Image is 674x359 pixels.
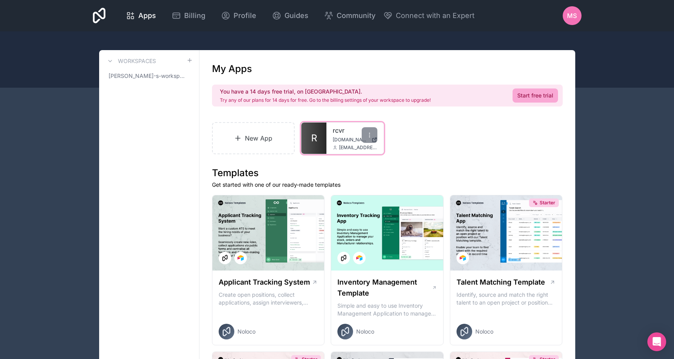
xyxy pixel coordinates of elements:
span: Noloco [356,328,374,336]
span: Billing [184,10,205,21]
a: New App [212,122,295,154]
h1: Inventory Management Template [337,277,431,299]
span: Starter [540,200,555,206]
a: [PERSON_NAME]-s-workspace [105,69,193,83]
a: R [301,123,326,154]
a: Start free trial [513,88,558,103]
span: Noloco [475,328,493,336]
span: Profile [234,10,256,21]
span: Noloco [237,328,255,336]
button: Connect with an Expert [383,10,475,21]
span: Guides [284,10,308,21]
p: Identify, source and match the right talent to an open project or position with our Talent Matchi... [457,291,556,307]
p: Get started with one of our ready-made templates [212,181,563,189]
p: Simple and easy to use Inventory Management Application to manage your stock, orders and Manufact... [337,302,437,318]
span: [DOMAIN_NAME] [333,137,368,143]
img: Airtable Logo [356,255,362,261]
h1: Templates [212,167,563,179]
a: Apps [120,7,162,24]
img: Airtable Logo [237,255,244,261]
h1: Applicant Tracking System [219,277,310,288]
a: Community [318,7,382,24]
a: Billing [165,7,212,24]
h2: You have a 14 days free trial, on [GEOGRAPHIC_DATA]. [220,88,431,96]
span: [EMAIL_ADDRESS][DOMAIN_NAME] [339,144,377,151]
span: Apps [138,10,156,21]
p: Create open positions, collect applications, assign interviewers, centralise candidate feedback a... [219,291,318,307]
a: Guides [266,7,315,24]
img: Airtable Logo [460,255,466,261]
span: Connect with an Expert [396,10,475,21]
span: ms [567,11,577,20]
a: [DOMAIN_NAME] [333,137,377,143]
a: rcvr [333,126,377,135]
a: Profile [215,7,263,24]
h1: My Apps [212,63,252,75]
span: Community [337,10,375,21]
div: Open Intercom Messenger [647,332,666,351]
span: [PERSON_NAME]-s-workspace [109,72,187,80]
a: Workspaces [105,56,156,66]
h1: Talent Matching Template [457,277,545,288]
h3: Workspaces [118,57,156,65]
p: Try any of our plans for 14 days for free. Go to the billing settings of your workspace to upgrade! [220,97,431,103]
span: R [311,132,317,144]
